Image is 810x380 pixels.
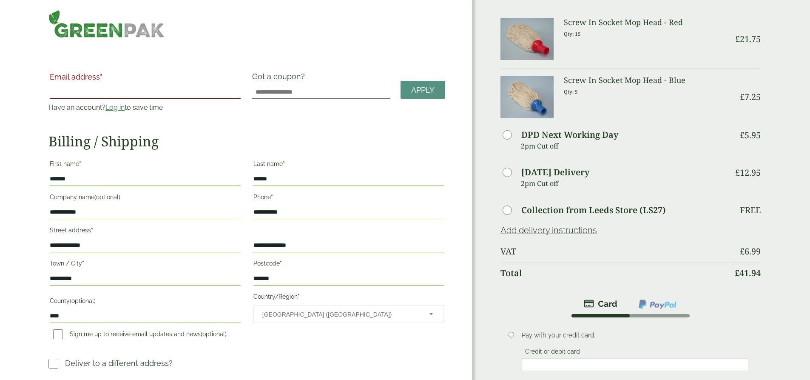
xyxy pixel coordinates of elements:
small: Qty: 15 [564,31,581,37]
span: £ [740,246,745,257]
img: ppcp-gateway.png [638,299,677,310]
label: Postcode [253,257,444,272]
input: Sign me up to receive email updates and news(optional) [53,329,63,339]
abbr: required [100,72,102,81]
span: (optional) [201,331,227,337]
span: United Kingdom (UK) [262,306,418,323]
th: Total [500,263,728,283]
h2: Billing / Shipping [48,133,445,149]
p: Have an account? to save time [48,103,242,113]
label: Collection from Leeds Store (LS27) [521,206,666,214]
h3: Screw In Socket Mop Head - Red [564,18,728,27]
label: Company name [50,191,240,206]
a: Apply [401,81,445,99]
bdi: 21.75 [735,33,761,45]
bdi: 6.99 [740,246,761,257]
span: £ [740,91,745,103]
label: Got a coupon? [252,72,308,85]
img: GreenPak Supplies [48,10,165,38]
img: stripe.png [584,299,617,309]
span: £ [735,167,740,178]
iframe: Secure card payment input frame [524,361,746,369]
label: Sign me up to receive email updates and news [50,331,230,340]
bdi: 7.25 [740,91,761,103]
label: County [50,295,240,309]
label: Phone [253,191,444,206]
bdi: 5.95 [740,129,761,141]
p: 2pm Cut off [521,177,728,190]
bdi: 41.94 [735,267,761,279]
span: (optional) [70,297,96,304]
p: 2pm Cut off [521,140,728,152]
span: Country/Region [253,305,444,323]
abbr: required [79,160,81,167]
abbr: required [91,227,93,234]
h3: Screw In Socket Mop Head - Blue [564,76,728,85]
abbr: required [271,194,273,200]
label: Town / City [50,257,240,272]
label: Street address [50,224,240,239]
label: DPD Next Working Day [521,131,618,139]
bdi: 12.95 [735,167,761,178]
label: First name [50,158,240,172]
label: [DATE] Delivery [521,168,589,177]
th: VAT [500,241,728,262]
p: Free [740,205,761,215]
a: Add delivery instructions [500,225,597,235]
span: £ [735,267,739,279]
abbr: required [82,260,84,267]
label: Credit or debit card [522,348,583,357]
span: (optional) [94,194,120,200]
label: Country/Region [253,291,444,305]
label: Last name [253,158,444,172]
span: £ [740,129,745,141]
span: Apply [411,86,435,95]
a: Log in [105,103,125,111]
span: £ [735,33,740,45]
abbr: required [283,160,285,167]
abbr: required [280,260,282,267]
abbr: required [298,293,300,300]
label: Email address [50,73,240,85]
p: Deliver to a different address? [65,357,173,369]
p: Pay with your credit card. [522,331,748,340]
small: Qty: 5 [564,89,578,95]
